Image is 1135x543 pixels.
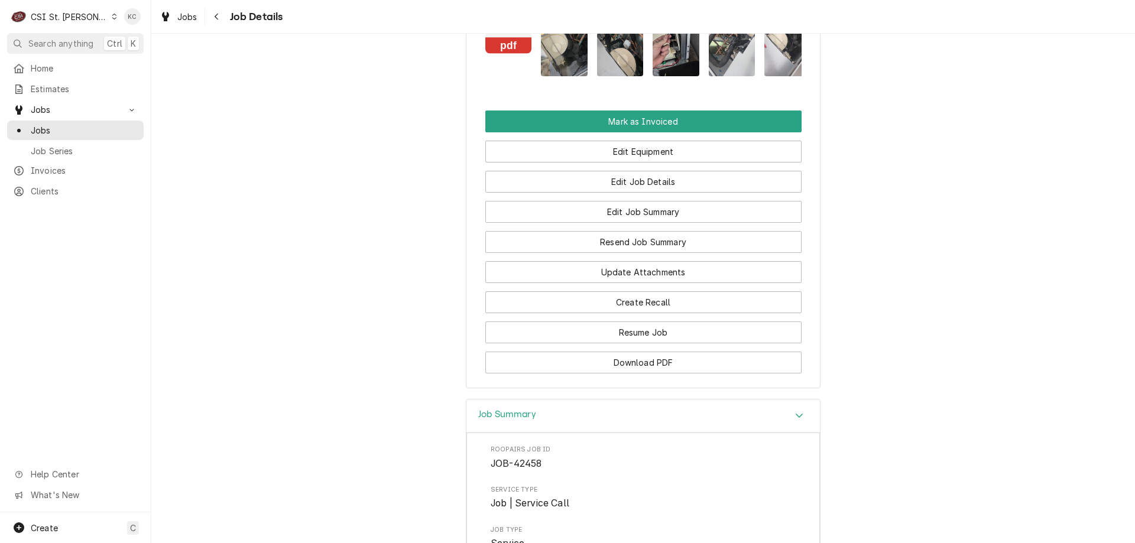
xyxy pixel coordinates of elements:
[491,496,796,511] span: Service Type
[485,283,802,313] div: Button Group Row
[107,37,122,50] span: Ctrl
[31,145,138,157] span: Job Series
[491,485,796,495] span: Service Type
[31,11,108,23] div: CSI St. [PERSON_NAME]
[31,185,138,197] span: Clients
[11,8,27,25] div: CSI St. Louis's Avatar
[31,523,58,533] span: Create
[491,457,796,471] span: Roopairs Job ID
[485,313,802,343] div: Button Group Row
[466,399,820,433] div: Accordion Header
[491,525,796,535] span: Job Type
[31,124,138,136] span: Jobs
[478,409,536,420] h3: Job Summary
[7,141,144,161] a: Job Series
[7,485,144,505] a: Go to What's New
[7,33,144,54] button: Search anythingCtrlK
[11,8,27,25] div: C
[485,141,802,162] button: Edit Equipment
[485,110,802,373] div: Button Group
[131,37,136,50] span: K
[485,352,802,373] button: Download PDF
[28,37,93,50] span: Search anything
[31,468,137,480] span: Help Center
[177,11,197,23] span: Jobs
[485,171,802,193] button: Edit Job Details
[485,193,802,223] div: Button Group Row
[155,7,202,27] a: Jobs
[7,161,144,180] a: Invoices
[491,485,796,511] div: Service Type
[491,458,541,469] span: JOB-42458
[31,164,138,177] span: Invoices
[485,162,802,193] div: Button Group Row
[485,291,802,313] button: Create Recall
[485,110,802,132] div: Button Group Row
[124,8,141,25] div: Kelly Christen's Avatar
[7,464,144,484] a: Go to Help Center
[130,522,136,534] span: C
[226,9,283,25] span: Job Details
[491,445,796,454] span: Roopairs Job ID
[491,445,796,470] div: Roopairs Job ID
[466,399,820,433] button: Accordion Details Expand Trigger
[31,62,138,74] span: Home
[31,103,120,116] span: Jobs
[485,253,802,283] div: Button Group Row
[485,343,802,373] div: Button Group Row
[7,79,144,99] a: Estimates
[124,8,141,25] div: KC
[31,489,137,501] span: What's New
[7,121,144,140] a: Jobs
[485,321,802,343] button: Resume Job
[7,181,144,201] a: Clients
[485,261,802,283] button: Update Attachments
[207,7,226,26] button: Navigate back
[491,498,569,509] span: Job | Service Call
[485,223,802,253] div: Button Group Row
[485,132,802,162] div: Button Group Row
[7,100,144,119] a: Go to Jobs
[485,110,802,132] button: Mark as Invoiced
[485,201,802,223] button: Edit Job Summary
[31,83,138,95] span: Estimates
[485,231,802,253] button: Resend Job Summary
[7,58,144,78] a: Home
